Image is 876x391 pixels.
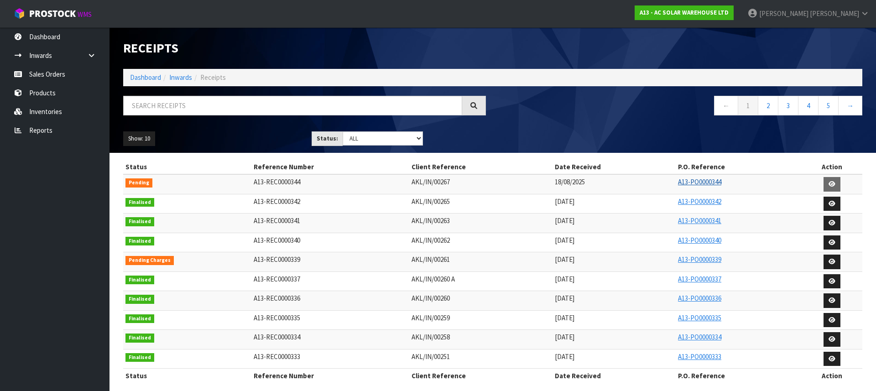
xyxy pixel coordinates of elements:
[125,198,154,207] span: Finalised
[317,135,338,142] strong: Status:
[123,41,486,55] h1: Receipts
[254,197,300,206] span: A13-REC0000342
[125,276,154,285] span: Finalised
[254,352,300,361] span: A13-REC0000333
[130,73,161,82] a: Dashboard
[412,333,450,341] span: AKL/IN/00258
[254,216,300,225] span: A13-REC0000341
[254,333,300,341] span: A13-REC0000334
[412,177,450,186] span: AKL/IN/00267
[798,96,819,115] a: 4
[123,131,155,146] button: Show: 10
[254,313,300,322] span: A13-REC0000335
[125,314,154,323] span: Finalised
[254,255,300,264] span: A13-REC0000339
[412,236,450,245] span: AKL/IN/00262
[555,216,574,225] span: [DATE]
[412,352,450,361] span: AKL/IN/00251
[555,352,574,361] span: [DATE]
[409,160,553,174] th: Client Reference
[678,255,721,264] a: A13-PO0000339
[678,333,721,341] a: A13-PO0000334
[810,9,859,18] span: [PERSON_NAME]
[125,237,154,246] span: Finalised
[251,160,409,174] th: Reference Number
[801,160,862,174] th: Action
[555,313,574,322] span: [DATE]
[412,294,450,302] span: AKL/IN/00260
[251,369,409,383] th: Reference Number
[678,197,721,206] a: A13-PO0000342
[555,177,585,186] span: 18/08/2025
[169,73,192,82] a: Inwards
[778,96,798,115] a: 3
[29,8,76,20] span: ProStock
[200,73,226,82] span: Receipts
[125,217,154,226] span: Finalised
[412,275,455,283] span: AKL/IN/00260 A
[412,255,450,264] span: AKL/IN/00261
[123,96,462,115] input: Search receipts
[555,197,574,206] span: [DATE]
[678,313,721,322] a: A13-PO0000335
[125,178,152,188] span: Pending
[254,275,300,283] span: A13-REC0000337
[409,369,553,383] th: Client Reference
[412,313,450,322] span: AKL/IN/00259
[678,352,721,361] a: A13-PO0000333
[555,255,574,264] span: [DATE]
[254,177,300,186] span: A13-REC0000344
[555,333,574,341] span: [DATE]
[125,256,174,265] span: Pending Charges
[555,275,574,283] span: [DATE]
[818,96,839,115] a: 5
[555,236,574,245] span: [DATE]
[676,369,801,383] th: P.O. Reference
[555,294,574,302] span: [DATE]
[676,160,801,174] th: P.O. Reference
[678,236,721,245] a: A13-PO0000340
[123,160,251,174] th: Status
[801,369,862,383] th: Action
[125,295,154,304] span: Finalised
[678,275,721,283] a: A13-PO0000337
[553,160,676,174] th: Date Received
[412,216,450,225] span: AKL/IN/00263
[640,9,729,16] strong: A13 - AC SOLAR WAREHOUSE LTD
[254,236,300,245] span: A13-REC0000340
[738,96,758,115] a: 1
[759,9,808,18] span: [PERSON_NAME]
[678,294,721,302] a: A13-PO0000336
[553,369,676,383] th: Date Received
[78,10,92,19] small: WMS
[123,369,251,383] th: Status
[678,177,721,186] a: A13-PO0000344
[412,197,450,206] span: AKL/IN/00265
[714,96,738,115] a: ←
[14,8,25,19] img: cube-alt.png
[125,334,154,343] span: Finalised
[758,96,778,115] a: 2
[678,216,721,225] a: A13-PO0000341
[125,353,154,362] span: Finalised
[500,96,862,118] nav: Page navigation
[838,96,862,115] a: →
[254,294,300,302] span: A13-REC0000336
